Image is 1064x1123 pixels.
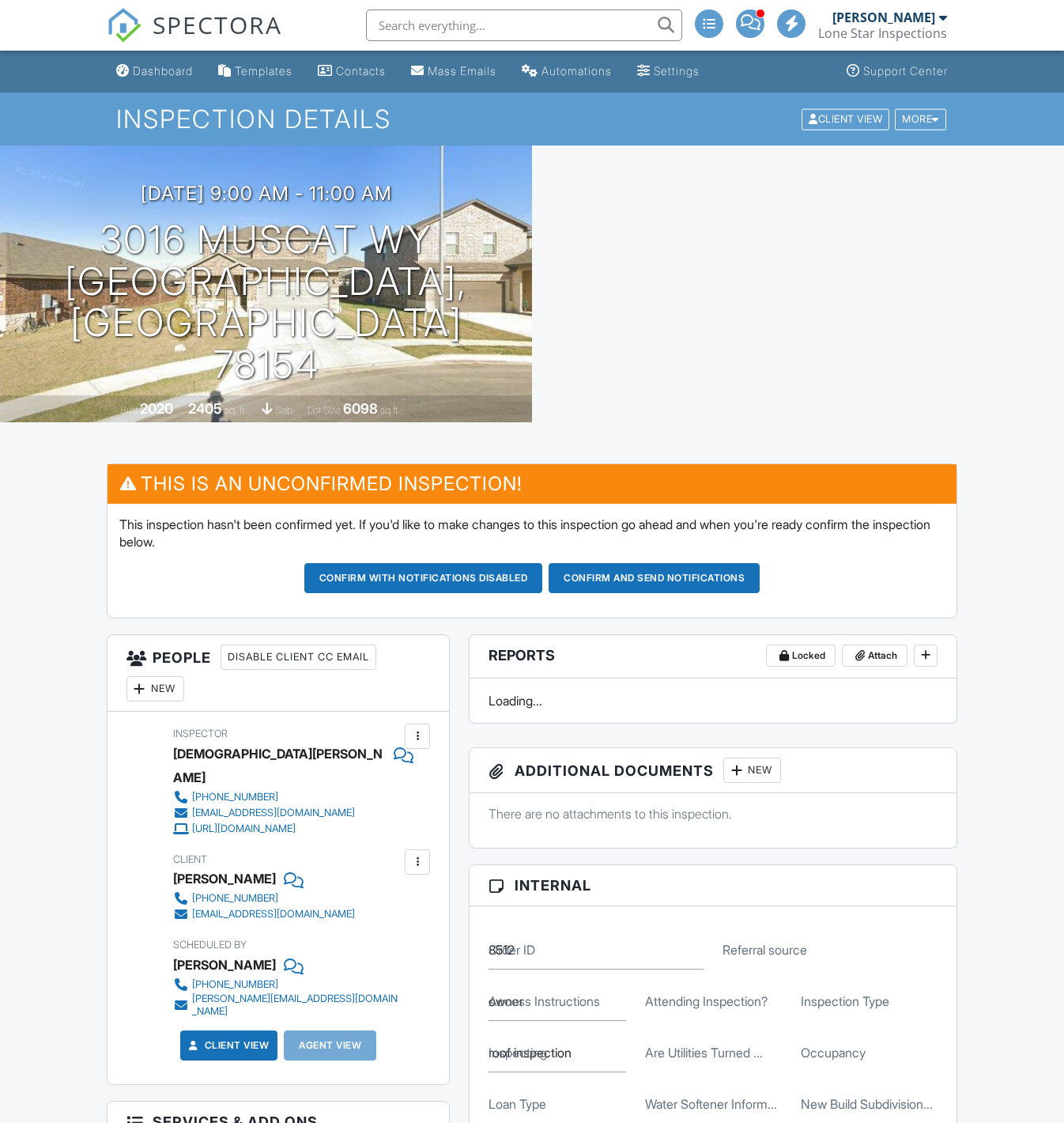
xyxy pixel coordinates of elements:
[186,1038,270,1053] a: Client View
[173,728,228,739] span: Inspector
[192,978,278,991] div: [PHONE_NUMBER]
[832,9,935,25] div: [PERSON_NAME]
[895,108,946,130] div: More
[489,982,625,1021] input: Access Instructions
[116,105,947,133] h1: Inspection Details
[645,1095,777,1113] label: Water Softener Information
[840,57,954,86] a: Support Center
[173,953,276,977] div: [PERSON_NAME]
[304,563,543,593] button: Confirm with notifications disabled
[515,57,618,86] a: Automations (Advanced)
[631,57,706,86] a: Settings
[120,404,138,416] span: Built
[188,400,222,417] div: 2405
[311,57,392,86] a: Contacts
[173,939,247,951] span: Scheduled By
[25,219,507,386] h1: 3016 Muscat Wy [GEOGRAPHIC_DATA], [GEOGRAPHIC_DATA] 78154
[343,400,378,417] div: 6098
[192,791,278,803] div: [PHONE_NUMBER]
[723,941,807,959] label: Referral source
[654,64,700,78] div: Settings
[119,516,945,551] p: This inspection hasn't been confirmed yet. If you'd like to make changes to this inspection go ah...
[192,822,296,835] div: [URL][DOMAIN_NAME]
[549,563,760,593] button: Confirm and send notifications
[173,890,355,906] a: [PHONE_NUMBER]
[801,1044,866,1061] label: Occupancy
[366,9,682,41] input: Search everything...
[802,108,889,130] div: Client View
[470,748,956,793] h3: Additional Documents
[470,865,956,906] h3: Internal
[800,112,893,124] a: Client View
[153,8,282,41] span: SPECTORA
[489,1034,625,1072] input: Inspecting
[107,8,141,43] img: The Best Home Inspection Software - Spectora
[489,1095,546,1113] label: Loan Type
[645,993,768,1010] label: Attending Inspection?
[489,941,535,959] label: Order ID
[173,993,402,1018] a: [PERSON_NAME][EMAIL_ADDRESS][DOMAIN_NAME]
[173,867,276,890] div: [PERSON_NAME]
[126,676,184,701] div: New
[541,64,612,78] div: Automations
[192,807,355,819] div: [EMAIL_ADDRESS][DOMAIN_NAME]
[489,805,938,822] p: There are no attachments to this inspection.
[192,993,402,1018] div: [PERSON_NAME][EMAIL_ADDRESS][DOMAIN_NAME]
[108,635,450,712] h3: People
[108,464,957,503] h3: This is an Unconfirmed Inspection!
[308,404,341,416] span: Lot Size
[173,977,402,993] a: [PHONE_NUMBER]
[110,57,199,86] a: Dashboard
[221,645,376,670] div: Disable Client CC Email
[336,64,386,78] div: Contacts
[489,993,600,1010] label: Access Instructions
[224,404,247,416] span: sq. ft.
[173,821,402,837] a: [URL][DOMAIN_NAME]
[235,64,292,78] div: Templates
[107,21,282,55] a: SPECTORA
[405,57,503,86] a: Mass Emails
[801,1095,933,1113] label: New Build Subdivision Name
[212,57,299,86] a: Templates
[192,908,355,921] div: [EMAIL_ADDRESS][DOMAIN_NAME]
[863,64,948,78] div: Support Center
[173,742,387,789] div: [DEMOGRAPHIC_DATA][PERSON_NAME]
[489,1044,547,1061] label: Inspecting
[173,805,402,821] a: [EMAIL_ADDRESS][DOMAIN_NAME]
[173,853,207,865] span: Client
[133,64,193,78] div: Dashboard
[173,789,402,805] a: [PHONE_NUMBER]
[192,892,278,905] div: [PHONE_NUMBER]
[380,404,400,416] span: sq.ft.
[428,64,496,78] div: Mass Emails
[723,758,781,783] div: New
[140,400,173,417] div: 2020
[173,906,355,922] a: [EMAIL_ADDRESS][DOMAIN_NAME]
[818,25,947,41] div: Lone Star Inspections
[645,1044,763,1061] label: Are Utilities Turned On?
[141,183,392,204] h3: [DATE] 9:00 am - 11:00 am
[275,404,292,416] span: slab
[801,993,889,1010] label: Inspection Type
